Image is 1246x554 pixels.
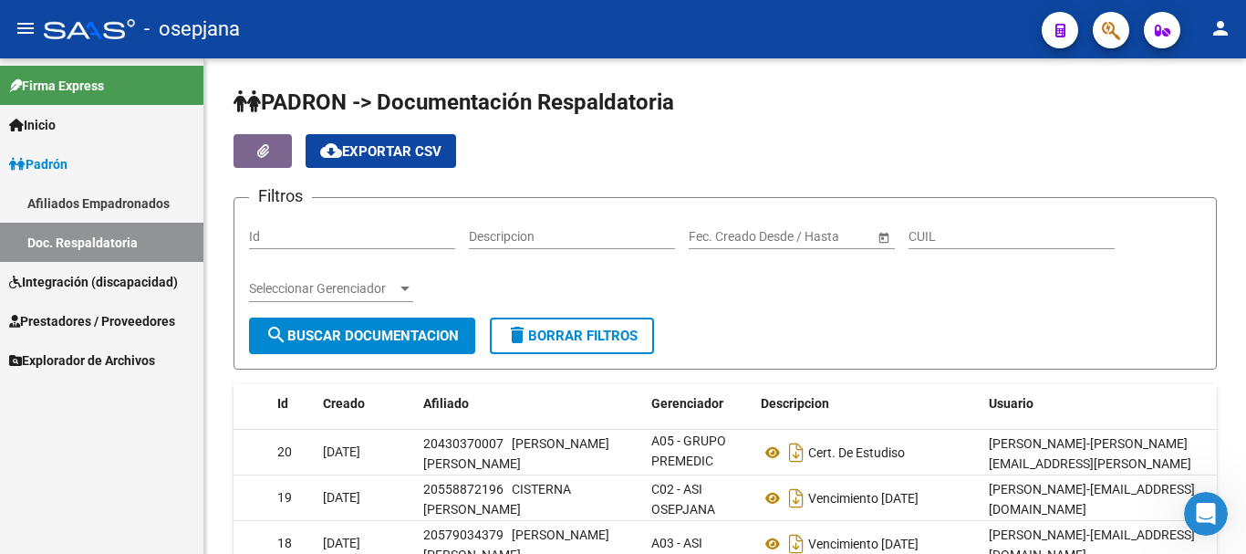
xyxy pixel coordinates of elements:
mat-icon: person [1210,17,1231,39]
span: Gerenciador [651,396,723,411]
span: PADRON -> Documentación Respaldatoria [234,89,674,115]
span: [PERSON_NAME][EMAIL_ADDRESS][PERSON_NAME][DOMAIN_NAME] [989,436,1191,493]
span: [DATE] [323,490,360,505]
datatable-header-cell: Gerenciador [644,384,753,423]
datatable-header-cell: Creado [316,384,416,423]
mat-icon: search [265,324,287,346]
span: Cert. De Estudiso [808,445,905,460]
span: 19 [277,490,292,505]
iframe: Intercom live chat [1184,492,1228,536]
span: Seleccionar Gerenciador [249,281,397,297]
span: Buscar Documentacion [265,328,459,344]
button: Borrar Filtros [490,318,654,354]
span: Firma Express [9,76,104,96]
span: A05 - GRUPO PREMEDIC [651,434,726,469]
span: Padrón [9,154,67,174]
span: 18 [277,536,292,550]
input: Fecha fin [771,229,860,245]
span: [EMAIL_ADDRESS][DOMAIN_NAME] [989,482,1195,517]
span: [PERSON_NAME] [PERSON_NAME] [423,436,609,472]
span: Integración (discapacidad) [9,272,178,292]
input: Fecha inicio [689,229,755,245]
span: Vencimiento [DATE] [808,491,919,506]
span: Vencimiento [DATE] [808,537,919,551]
datatable-header-cell: Afiliado [416,384,644,423]
button: Buscar Documentacion [249,318,475,354]
span: Prestadores / Proveedores [9,311,175,331]
span: Explorador de Archivos [9,350,155,371]
mat-icon: menu [15,17,36,39]
span: A03 - ASI [651,536,702,550]
button: Open calendar [874,227,893,246]
span: - osepjana [144,9,240,49]
span: Creado [323,396,365,411]
div: 20430370007 [423,434,504,455]
span: 20 [277,444,292,459]
button: Exportar CSV [306,134,456,168]
span: C02 - ASI OSEPJANA [651,482,715,517]
span: [DATE] [323,536,360,550]
i: Descargar documento [784,484,808,513]
span: [PERSON_NAME] [989,482,1086,497]
span: Afiliado [423,396,469,411]
span: Inicio [9,115,56,135]
span: [PERSON_NAME] [989,436,1086,451]
span: Exportar CSV [320,143,441,160]
datatable-header-cell: Id [270,384,316,423]
span: Borrar Filtros [506,328,638,344]
datatable-header-cell: Descripcion [753,384,981,423]
i: Descargar documento [784,438,808,467]
span: Id [277,396,288,411]
mat-icon: cloud_download [320,140,342,162]
div: 20558872196 [423,479,504,500]
mat-icon: delete [506,324,528,346]
span: [PERSON_NAME] [989,528,1086,542]
span: Descripcion [761,396,829,411]
div: 20579034379 [423,525,504,546]
span: Usuario [989,396,1033,411]
h3: Filtros [249,183,312,209]
span: [DATE] [323,444,360,459]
